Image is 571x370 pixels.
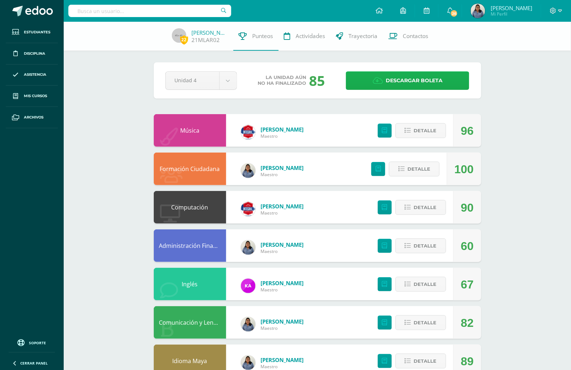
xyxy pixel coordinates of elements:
[331,22,383,51] a: Trayectoria
[253,32,273,40] span: Punteos
[261,164,304,171] a: [PERSON_NAME]
[403,32,428,40] span: Contactos
[261,363,304,370] span: Maestro
[296,32,325,40] span: Actividades
[396,354,446,369] button: Detalle
[414,354,437,368] span: Detalle
[461,268,474,301] div: 67
[241,356,255,370] img: 7c65b46f2cb32956267babee8f0213dd.png
[258,75,306,86] span: La unidad aún no ha finalizado
[24,115,43,120] span: Archivos
[261,241,304,248] a: [PERSON_NAME]
[6,86,58,107] a: Mis cursos
[396,123,446,138] button: Detalle
[454,153,474,186] div: 100
[414,316,437,329] span: Detalle
[241,125,255,140] img: dac26b60a093e0c11462deafd29d7a2b.png
[166,72,237,90] a: Unidad 4
[172,28,186,43] img: 45x45
[154,153,226,185] div: Formación Ciudadana
[346,71,469,90] a: Descargar boleta
[233,22,279,51] a: Punteos
[24,51,45,57] span: Disciplina
[175,72,210,89] span: Unidad 4
[349,32,378,40] span: Trayectoria
[241,240,255,255] img: 7c65b46f2cb32956267babee8f0213dd.png
[386,72,443,90] span: Descargar boleta
[24,29,50,35] span: Estudiantes
[241,279,255,293] img: 4b944cd152fa08f9135bb134d888d705.png
[154,306,226,339] div: Comunicación y Lenguaje
[154,114,226,147] div: Música
[396,277,446,292] button: Detalle
[461,307,474,339] div: 82
[29,340,46,345] span: Soporte
[261,287,304,293] span: Maestro
[396,315,446,330] button: Detalle
[383,22,434,51] a: Contactos
[491,11,532,17] span: Mi Perfil
[389,162,440,176] button: Detalle
[414,201,437,214] span: Detalle
[261,356,304,363] a: [PERSON_NAME]
[261,126,304,133] a: [PERSON_NAME]
[261,318,304,325] a: [PERSON_NAME]
[261,171,304,178] span: Maestro
[471,4,485,18] img: c29edd5519ed165661ad7af758d39eaf.png
[6,65,58,86] a: Asistencia
[261,203,304,210] a: [PERSON_NAME]
[6,22,58,43] a: Estudiantes
[414,239,437,253] span: Detalle
[414,124,437,137] span: Detalle
[241,202,255,216] img: be8102e1d6aaef58604e2e488bb7b270.png
[309,71,325,90] div: 85
[261,279,304,287] a: [PERSON_NAME]
[24,72,46,78] span: Asistencia
[450,9,458,17] span: 26
[20,361,48,366] span: Cerrar panel
[6,43,58,65] a: Disciplina
[491,4,532,12] span: [PERSON_NAME]
[261,133,304,139] span: Maestro
[9,337,55,347] a: Soporte
[192,29,228,36] a: [PERSON_NAME]
[261,248,304,254] span: Maestro
[6,107,58,128] a: Archivos
[241,163,255,178] img: 7c65b46f2cb32956267babee8f0213dd.png
[154,191,226,224] div: Computación
[261,210,304,216] span: Maestro
[461,230,474,262] div: 60
[68,5,231,17] input: Busca un usuario...
[192,36,220,44] a: 21MLAR02
[241,317,255,332] img: 7c65b46f2cb32956267babee8f0213dd.png
[396,238,446,253] button: Detalle
[414,278,437,291] span: Detalle
[154,268,226,300] div: Inglés
[407,162,430,176] span: Detalle
[261,325,304,331] span: Maestro
[279,22,331,51] a: Actividades
[461,115,474,147] div: 96
[180,35,188,44] span: 22
[154,229,226,262] div: Administración Financiera
[461,191,474,224] div: 90
[396,200,446,215] button: Detalle
[24,93,47,99] span: Mis cursos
